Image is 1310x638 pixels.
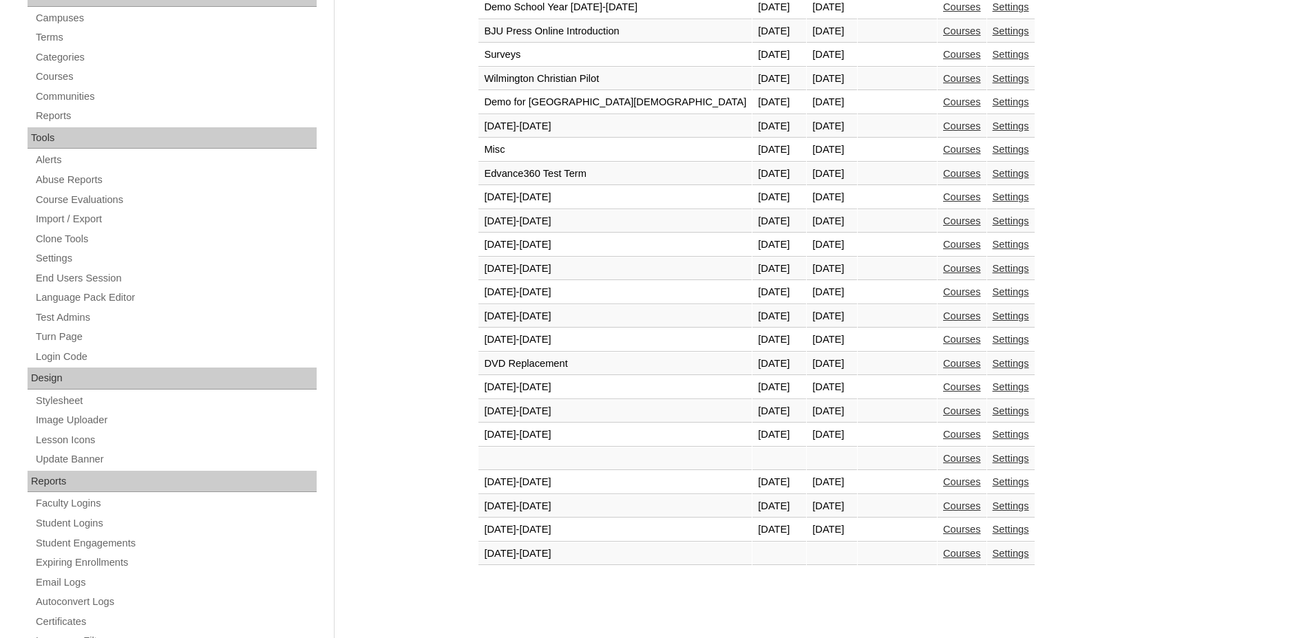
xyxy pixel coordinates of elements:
td: [DATE] [807,495,857,518]
a: Courses [943,168,981,179]
td: [DATE] [752,376,806,399]
a: Courses [943,429,981,440]
td: [DATE]-[DATE] [478,305,752,328]
a: Courses [943,1,981,12]
a: Courses [943,286,981,297]
a: Communities [34,88,317,105]
td: BJU Press Online Introduction [478,20,752,43]
td: [DATE] [807,518,857,542]
a: Courses [943,334,981,345]
td: [DATE] [752,67,806,91]
td: [DATE] [807,67,857,91]
td: [DATE]-[DATE] [478,186,752,209]
td: DVD Replacement [478,352,752,376]
td: Misc [478,138,752,162]
a: Settings [993,73,1029,84]
a: Stylesheet [34,392,317,410]
a: Courses [943,263,981,274]
a: Settings [993,524,1029,535]
a: Course Evaluations [34,191,317,209]
a: Settings [993,405,1029,416]
td: Surveys [478,43,752,67]
a: Settings [993,263,1029,274]
td: [DATE] [752,186,806,209]
a: Expiring Enrollments [34,554,317,571]
a: Settings [993,453,1029,464]
a: End Users Session [34,270,317,287]
a: Campuses [34,10,317,27]
td: [DATE] [752,495,806,518]
td: [DATE] [752,162,806,186]
td: [DATE]-[DATE] [478,115,752,138]
td: [DATE] [807,281,857,304]
a: Settings [993,310,1029,321]
td: [DATE] [752,43,806,67]
div: Reports [28,471,317,493]
a: Student Engagements [34,535,317,552]
td: [DATE] [807,423,857,447]
td: [DATE]-[DATE] [478,471,752,494]
a: Image Uploader [34,412,317,429]
td: [DATE] [752,115,806,138]
td: [DATE] [752,281,806,304]
td: [DATE]-[DATE] [478,400,752,423]
a: Reports [34,107,317,125]
td: [DATE] [807,115,857,138]
td: [DATE] [807,400,857,423]
a: Settings [993,500,1029,511]
td: [DATE] [752,210,806,233]
a: Courses [943,239,981,250]
a: Courses [943,73,981,84]
td: [DATE]-[DATE] [478,495,752,518]
td: [DATE] [807,471,857,494]
td: [DATE] [807,43,857,67]
a: Settings [993,144,1029,155]
a: Student Logins [34,515,317,532]
td: [DATE] [752,352,806,376]
a: Settings [993,548,1029,559]
td: [DATE] [752,233,806,257]
a: Courses [943,310,981,321]
td: [DATE] [752,471,806,494]
a: Settings [993,191,1029,202]
a: Settings [993,215,1029,226]
td: [DATE] [807,210,857,233]
a: Clone Tools [34,231,317,248]
a: Courses [943,215,981,226]
a: Language Pack Editor [34,289,317,306]
a: Lesson Icons [34,432,317,449]
a: Alerts [34,151,317,169]
a: Courses [943,144,981,155]
a: Settings [993,25,1029,36]
a: Courses [943,381,981,392]
td: Demo for [GEOGRAPHIC_DATA][DEMOGRAPHIC_DATA] [478,91,752,114]
a: Settings [993,1,1029,12]
td: [DATE]-[DATE] [478,210,752,233]
td: [DATE]-[DATE] [478,423,752,447]
a: Login Code [34,348,317,365]
td: Wilmington Christian Pilot [478,67,752,91]
td: [DATE] [752,257,806,281]
a: Settings [993,239,1029,250]
a: Courses [943,500,981,511]
td: [DATE] [752,91,806,114]
a: Courses [943,524,981,535]
td: [DATE]-[DATE] [478,518,752,542]
a: Test Admins [34,309,317,326]
td: [DATE]-[DATE] [478,233,752,257]
a: Courses [943,405,981,416]
td: [DATE] [807,162,857,186]
a: Courses [943,49,981,60]
a: Turn Page [34,328,317,345]
td: [DATE] [807,305,857,328]
a: Import / Export [34,211,317,228]
a: Terms [34,29,317,46]
a: Courses [943,548,981,559]
a: Settings [993,286,1029,297]
td: [DATE] [807,186,857,209]
a: Courses [943,191,981,202]
a: Courses [943,25,981,36]
a: Courses [943,120,981,131]
td: [DATE] [807,138,857,162]
td: [DATE] [807,233,857,257]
